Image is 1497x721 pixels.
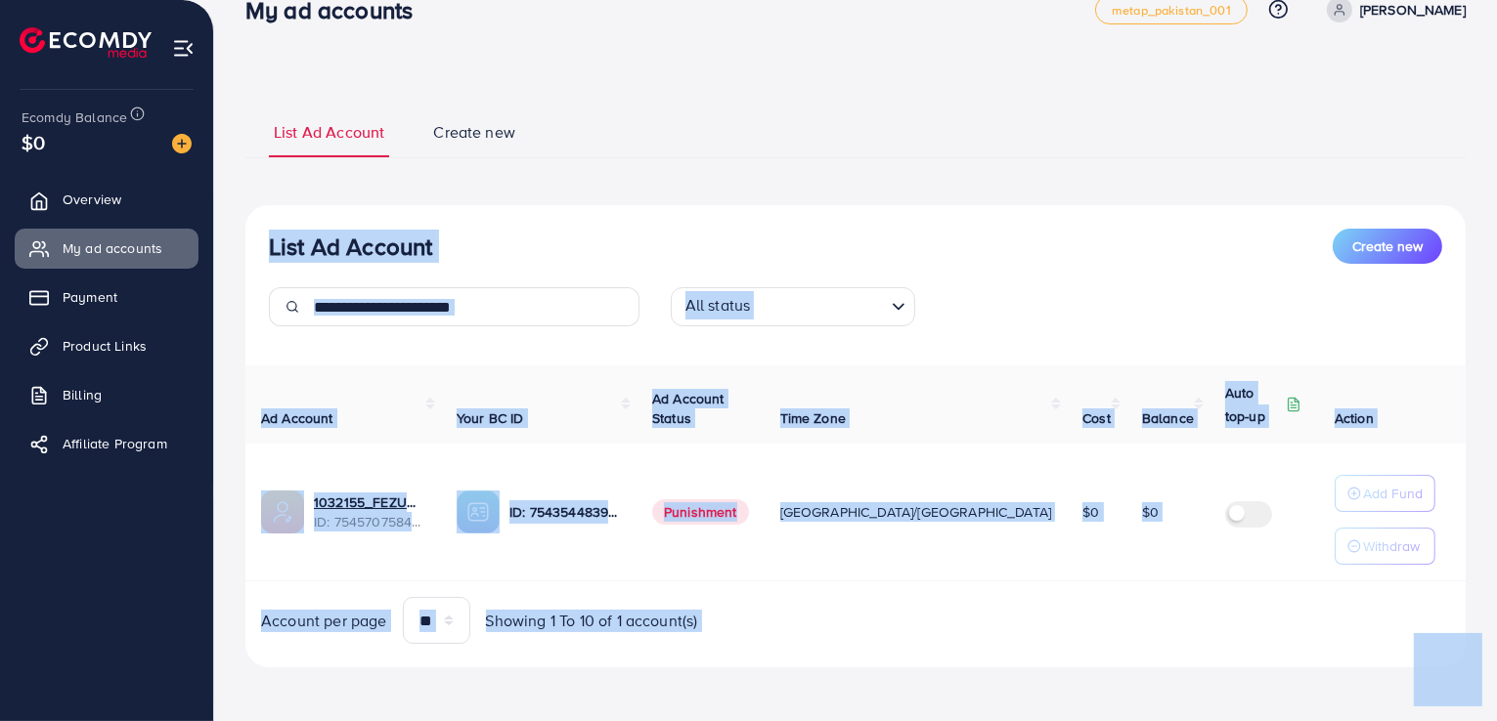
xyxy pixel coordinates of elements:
span: $0 [22,128,45,156]
button: Create new [1333,229,1442,264]
span: Showing 1 To 10 of 1 account(s) [486,610,698,632]
a: 1032155_FEZUU_1756872097774 [314,492,425,512]
span: Create new [1352,236,1423,256]
a: Billing [15,375,198,414]
span: Payment [63,287,117,307]
p: Add Fund [1363,482,1423,505]
span: Action [1335,408,1374,428]
div: Search for option [671,287,915,326]
span: Cost [1082,408,1111,428]
span: Overview [63,190,121,209]
span: Ad Account Status [652,389,725,428]
span: Punishment [652,499,749,525]
img: ic-ba-acc.ded83a64.svg [457,490,500,533]
span: Your BC ID [457,408,524,428]
iframe: Chat [1414,633,1482,706]
a: Overview [15,180,198,219]
a: Affiliate Program [15,424,198,463]
span: $0 [1142,502,1159,522]
span: Ecomdy Balance [22,107,127,127]
button: Add Fund [1335,475,1435,512]
a: Product Links [15,326,198,365]
span: Balance [1142,408,1194,428]
span: metap_pakistan_001 [1112,4,1231,17]
span: Billing [63,385,102,404]
span: Affiliate Program [63,434,167,453]
button: Withdraw [1335,528,1435,565]
p: Auto top-up [1225,381,1282,428]
p: ID: 7543544839472840712 [509,500,621,524]
span: Time Zone [780,408,846,428]
img: image [172,134,192,153]
span: My ad accounts [63,238,162,258]
span: [GEOGRAPHIC_DATA]/[GEOGRAPHIC_DATA] [780,502,1052,522]
span: Product Links [63,336,147,356]
a: My ad accounts [15,229,198,268]
span: $0 [1082,502,1099,522]
span: Ad Account [261,408,333,428]
img: menu [172,37,195,60]
h3: List Ad Account [269,233,432,261]
div: <span class='underline'>1032155_FEZUU_1756872097774</span></br>7545707584679002119 [314,492,425,532]
img: logo [20,27,152,58]
input: Search for option [756,291,883,321]
span: Create new [433,121,515,144]
span: All status [682,290,755,321]
span: List Ad Account [274,121,384,144]
span: ID: 7545707584679002119 [314,512,425,531]
span: Account per page [261,610,387,632]
img: ic-ads-acc.e4c84228.svg [261,490,304,533]
p: Withdraw [1363,534,1420,558]
a: Payment [15,277,198,317]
